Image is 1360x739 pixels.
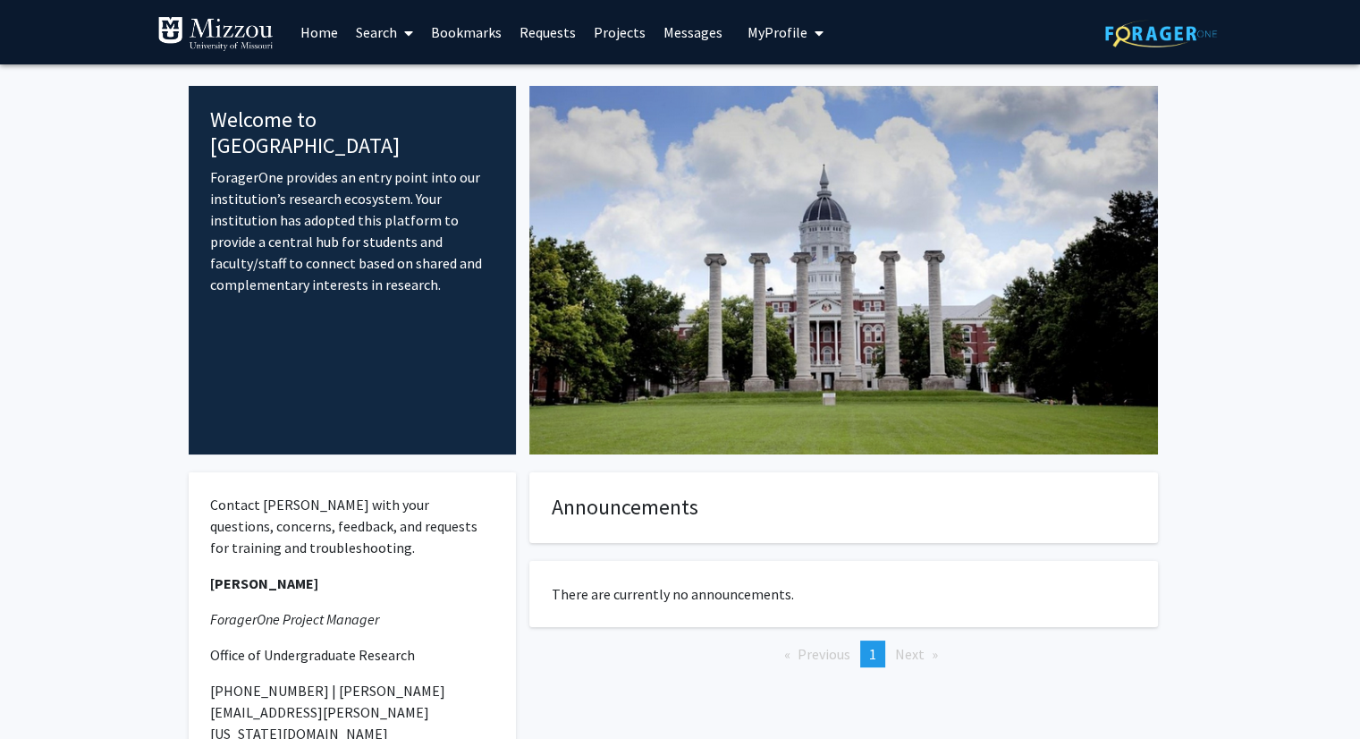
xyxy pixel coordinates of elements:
h4: Welcome to [GEOGRAPHIC_DATA] [210,107,495,159]
a: Messages [655,1,731,64]
a: Requests [511,1,585,64]
iframe: Chat [13,658,76,726]
strong: [PERSON_NAME] [210,574,318,592]
h4: Announcements [552,495,1136,521]
p: There are currently no announcements. [552,583,1136,605]
img: ForagerOne Logo [1105,20,1217,47]
img: Cover Image [529,86,1158,454]
ul: Pagination [529,641,1158,667]
a: Home [291,1,347,64]
p: Contact [PERSON_NAME] with your questions, concerns, feedback, and requests for training and trou... [210,494,495,558]
span: Next [895,645,925,663]
span: 1 [869,645,876,663]
a: Search [347,1,422,64]
p: ForagerOne provides an entry point into our institution’s research ecosystem. Your institution ha... [210,166,495,295]
span: Previous [798,645,850,663]
a: Projects [585,1,655,64]
p: Office of Undergraduate Research [210,644,495,666]
span: My Profile [748,23,807,41]
img: University of Missouri Logo [157,16,274,52]
a: Bookmarks [422,1,511,64]
em: ForagerOne Project Manager [210,610,379,628]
